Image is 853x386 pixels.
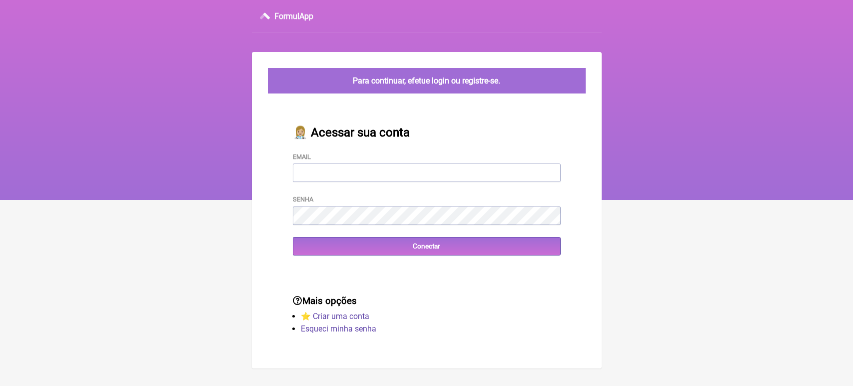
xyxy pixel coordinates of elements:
[274,11,313,21] h3: FormulApp
[268,68,586,93] div: Para continuar, efetue login ou registre-se.
[293,125,561,139] h2: 👩🏼‍⚕️ Acessar sua conta
[293,195,313,203] label: Senha
[293,153,311,160] label: Email
[301,311,369,321] a: ⭐️ Criar uma conta
[293,237,561,255] input: Conectar
[293,295,561,306] h3: Mais opções
[301,324,376,333] a: Esqueci minha senha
